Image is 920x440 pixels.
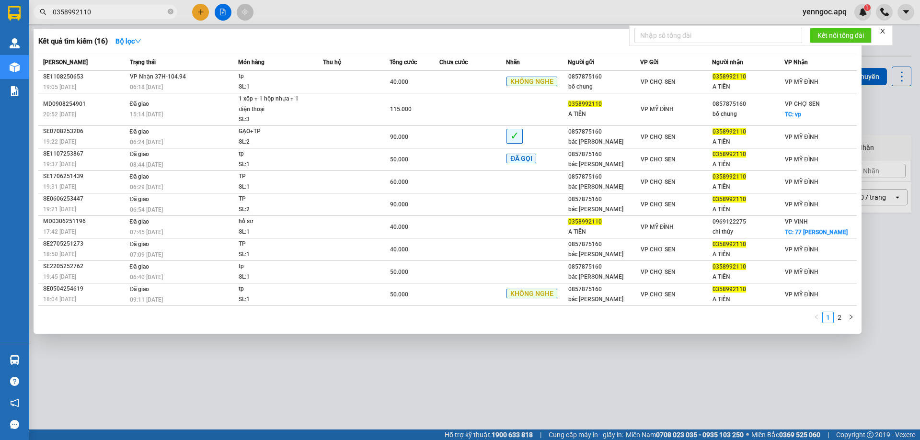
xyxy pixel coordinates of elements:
span: 15:14 [DATE] [130,111,163,118]
span: 06:24 [DATE] [130,139,163,146]
div: SE0606253447 [43,194,127,204]
span: 0358992110 [713,173,746,180]
span: VP MỸ ĐÌNH [785,156,818,163]
button: right [845,312,857,323]
span: ĐÃ GỌI [506,154,536,163]
span: close [879,28,886,34]
div: TP [239,194,310,204]
div: bác [PERSON_NAME] [568,182,640,192]
div: SL: 2 [239,204,310,215]
span: 0358992110 [713,263,746,270]
span: question-circle [10,377,19,386]
span: 50.000 [390,269,408,275]
span: VP MỸ ĐÌNH [785,179,818,185]
span: 0358992110 [713,73,746,80]
span: 18:50 [DATE] [43,251,76,258]
img: logo-vxr [8,6,21,21]
span: search [40,9,46,15]
div: chi thủy [713,227,784,237]
span: Đã giao [130,218,149,225]
div: SL: 1 [239,227,310,237]
span: notification [10,398,19,407]
div: GẠO+TP [239,126,310,137]
span: Tổng cước [390,59,417,66]
div: SE1107253867 [43,149,127,159]
div: bác [PERSON_NAME] [568,272,640,282]
div: bố chung [568,82,640,92]
span: Đã giao [130,241,149,248]
div: 0857875160 [568,284,640,294]
h3: Kết quả tìm kiếm ( 16 ) [38,36,108,46]
span: 0358992110 [713,196,746,203]
span: 90.000 [390,134,408,140]
span: VP CHỢ SEN [641,134,676,140]
div: 0857875160 [568,172,640,182]
div: bác [PERSON_NAME] [568,159,640,169]
span: 60.000 [390,179,408,185]
div: A TIẾN [568,227,640,237]
img: solution-icon [10,86,20,96]
span: VP MỸ ĐÌNH [785,246,818,253]
img: warehouse-icon [10,38,20,48]
div: SE1706251439 [43,171,127,181]
span: 06:40 [DATE] [130,274,163,281]
div: A TIẾN [713,272,784,282]
span: Đã giao [130,196,149,203]
span: 18:04 [DATE] [43,296,76,303]
div: SL: 1 [239,182,310,192]
span: Đã giao [130,101,149,107]
div: SL: 3 [239,114,310,125]
span: 0358992110 [713,241,746,248]
div: SE2705251273 [43,239,127,249]
span: Nhãn [506,59,520,66]
span: right [848,314,854,320]
button: left [811,312,822,323]
span: VP CHỢ SEN [641,291,676,298]
span: VP CHỢ SEN [641,201,676,208]
div: 0857875160 [713,99,784,109]
span: 06:54 [DATE] [130,206,163,213]
div: tp [239,284,310,294]
span: TC: 77 [PERSON_NAME] [785,229,848,236]
span: VP Nhận 37H-104.94 [130,73,186,80]
span: 19:31 [DATE] [43,183,76,190]
span: Đã giao [130,263,149,270]
div: A TIẾN [713,294,784,305]
div: bác [PERSON_NAME] [568,249,640,259]
span: Món hàng [238,59,264,66]
li: 1 [822,312,834,323]
div: A TIẾN [713,159,784,169]
div: 1 xốp + 1 hộp nhựa + 1 điện thoại [239,94,310,114]
span: 115.000 [390,106,412,113]
span: VP MỸ ĐÌNH [641,106,674,113]
span: VP Gửi [640,59,658,66]
div: SL: 1 [239,272,310,282]
span: Người gửi [568,59,594,66]
div: A TIẾN [713,249,784,259]
div: hồ sơ [239,216,310,227]
div: SE2205252762 [43,261,127,271]
span: VP MỸ ĐÌNH [785,269,818,275]
div: SL: 1 [239,249,310,260]
div: bác [PERSON_NAME] [568,294,640,305]
span: VP CHỢ SEN [641,156,676,163]
div: A TIẾN [713,182,784,192]
span: 40.000 [390,246,408,253]
a: 2 [834,312,845,323]
div: 0857875160 [568,127,640,137]
span: 06:29 [DATE] [130,184,163,191]
span: VP MỸ ĐÌNH [785,201,818,208]
div: bác [PERSON_NAME] [568,137,640,147]
span: 0358992110 [713,128,746,135]
span: [PERSON_NAME] [43,59,88,66]
span: Trạng thái [130,59,156,66]
span: VP Nhận [784,59,808,66]
div: bố chung [713,109,784,119]
span: Đã giao [130,128,149,135]
span: Người nhận [712,59,743,66]
div: 0857875160 [568,149,640,159]
div: A TIẾN [713,82,784,92]
span: ✓ [506,129,523,144]
div: tp [239,149,310,159]
div: SL: 1 [239,159,310,170]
